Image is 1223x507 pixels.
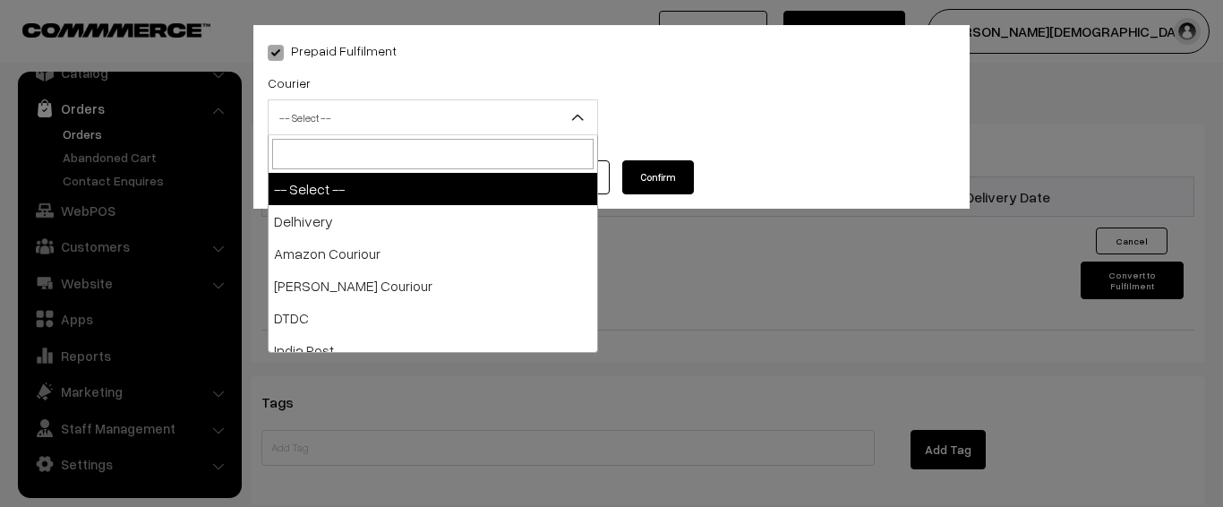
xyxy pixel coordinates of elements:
label: Courier [268,73,311,92]
li: DTDC [269,302,597,334]
li: -- Select -- [269,173,597,205]
li: India Post [269,334,597,366]
li: Delhivery [269,205,597,237]
button: Confirm [622,160,694,194]
span: -- Select -- [269,102,597,133]
li: Amazon Couriour [269,237,597,270]
span: -- Select -- [268,99,598,135]
li: [PERSON_NAME] Couriour [269,270,597,302]
label: Prepaid Fulfilment [268,41,397,60]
